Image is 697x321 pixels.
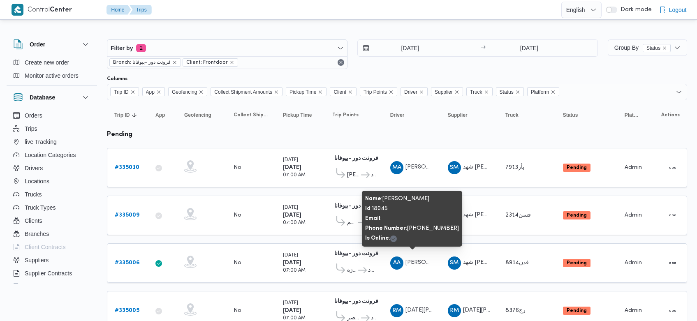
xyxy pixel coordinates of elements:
span: Suppliers [25,255,49,265]
span: Admin [625,260,642,266]
button: Orders [10,109,94,122]
div: Shahad Mustfi Ahmad Abadah Abas Hamodah [448,161,461,174]
b: [DATE] [283,260,301,266]
span: App [146,88,155,97]
span: Admin [625,308,642,313]
span: رج8376 [505,308,526,313]
span: شهد [PERSON_NAME] [PERSON_NAME] [463,260,570,265]
span: Devices [25,282,45,291]
span: Group By Status [614,44,671,51]
span: MA [392,161,401,174]
div: Shahad Mustfi Ahmad Abadah Abas Hamodah [448,256,461,270]
span: SM [450,256,458,270]
b: Email [365,216,380,221]
span: يأر7913 [505,165,524,170]
div: Rmdhan Muhammad Muhammad Abadalamunam [390,304,403,317]
b: Pending [567,308,587,313]
div: Ashraf Abadalbsir Abadalbsir Khidhuir [390,256,403,270]
b: فرونت دور -بيوفانا [334,251,378,256]
span: Trip ID [110,87,139,96]
button: Trips [130,5,152,15]
a: #335006 [115,258,140,268]
button: Suppliers [10,254,94,267]
button: Remove Trip Points from selection in this group [389,90,394,95]
span: Trip Points [360,87,397,96]
button: Monitor active orders [10,69,94,82]
span: Location Categories [25,150,76,160]
button: Order [13,39,90,49]
div: Rmdhan Muhammad Muhammad Abadalamunam [448,304,461,317]
span: Status [643,44,671,52]
span: [DATE][PERSON_NAME] [463,307,528,313]
span: Admin [625,165,642,170]
span: App [155,112,165,118]
span: Status [496,87,524,96]
button: Remove Pickup Time from selection in this group [318,90,323,95]
button: Platform [621,109,642,122]
span: [PERSON_NAME] [405,260,452,265]
img: X8yXhbKr1z7QwAAAABJRU5ErkJggg== [12,4,23,16]
span: [PERSON_NAME] [405,164,452,170]
span: قسم المقطم [347,218,357,228]
svg: Sorted in descending order [131,112,138,118]
span: Admin [625,212,642,218]
b: Pending [567,213,587,218]
button: Remove Platform from selection in this group [551,90,556,95]
span: Trip Points [364,88,387,97]
button: Trucks [10,188,94,201]
button: Drivers [10,162,94,175]
button: Remove Collect Shipment Amounts from selection in this group [274,90,279,95]
span: Filter by [111,43,133,53]
small: 07:00 AM [283,268,306,273]
a: #335005 [115,306,139,316]
span: Trip ID [114,88,129,97]
b: فرونت دور -بيوفانا [334,156,378,161]
div: → [481,45,486,51]
div: No [234,307,241,314]
button: Filter by2 active filters [107,40,347,56]
b: Center [50,7,72,13]
span: Status [500,88,514,97]
span: Truck [466,87,493,96]
span: Supplier [435,88,453,97]
span: [DATE][PERSON_NAME] [405,307,470,313]
button: Driver [387,109,436,122]
b: # 335005 [115,308,139,313]
span: Truck Types [25,203,56,212]
button: remove selected entity [229,60,234,65]
button: Remove [336,58,346,67]
span: Trips [25,124,37,134]
button: Group ByStatusremove selected entity [608,39,687,56]
span: شهد [PERSON_NAME] [PERSON_NAME] [463,212,570,217]
span: Client: Frontdoor [186,59,228,66]
b: Pending [567,261,587,266]
button: Remove Supplier from selection in this group [454,90,459,95]
button: Actions [666,304,679,317]
small: [DATE] [283,158,298,162]
button: Truck Types [10,201,94,214]
span: Pickup Time [289,88,316,97]
button: Geofencing [181,109,222,122]
div: No [234,212,241,219]
small: [DATE] [283,206,298,210]
span: Status [563,112,578,118]
small: 07:00 AM [283,221,306,225]
b: pending [107,132,132,138]
a: #335010 [115,163,139,173]
button: Supplier [445,109,494,122]
span: : 18045 [365,206,388,211]
input: Press the down key to open a popover containing a calendar. [358,40,451,56]
span: Geofencing [172,88,197,97]
span: Geofencing [184,112,211,118]
span: Branches [25,229,49,239]
span: Client [333,88,346,97]
span: فرونت دور مسطرد [368,266,375,275]
button: Clients [10,214,94,227]
button: Supplier Contracts [10,267,94,280]
span: Geofencing [168,87,207,96]
b: فرونت دور -بيوفانا [334,203,378,209]
span: SM [450,161,458,174]
span: شهد [PERSON_NAME] [PERSON_NAME] [463,164,570,170]
button: Trips [10,122,94,135]
button: Remove Trip ID from selection in this group [130,90,135,95]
